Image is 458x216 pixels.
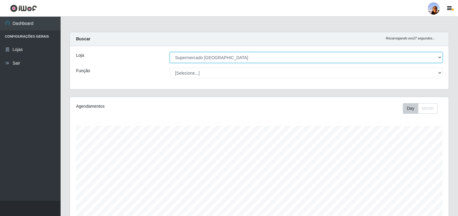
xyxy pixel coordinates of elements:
div: First group [403,103,438,114]
img: CoreUI Logo [10,5,37,12]
button: Day [403,103,418,114]
div: Toolbar with button groups [403,103,443,114]
button: Month [418,103,438,114]
div: Agendamentos [76,103,224,110]
label: Loja [76,52,84,59]
strong: Buscar [76,36,90,41]
i: Recarregando em 27 segundos... [386,36,435,40]
label: Função [76,68,90,74]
